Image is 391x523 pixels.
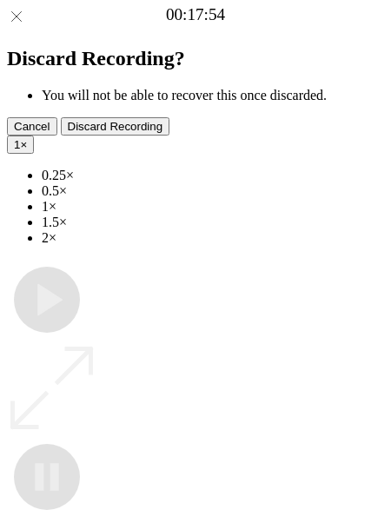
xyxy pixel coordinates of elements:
[42,199,384,215] li: 1×
[7,136,34,154] button: 1×
[42,183,384,199] li: 0.5×
[42,215,384,230] li: 1.5×
[7,117,57,136] button: Cancel
[42,230,384,246] li: 2×
[14,138,20,151] span: 1
[42,88,384,103] li: You will not be able to recover this once discarded.
[42,168,384,183] li: 0.25×
[7,47,384,70] h2: Discard Recording?
[61,117,170,136] button: Discard Recording
[166,5,225,24] a: 00:17:54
